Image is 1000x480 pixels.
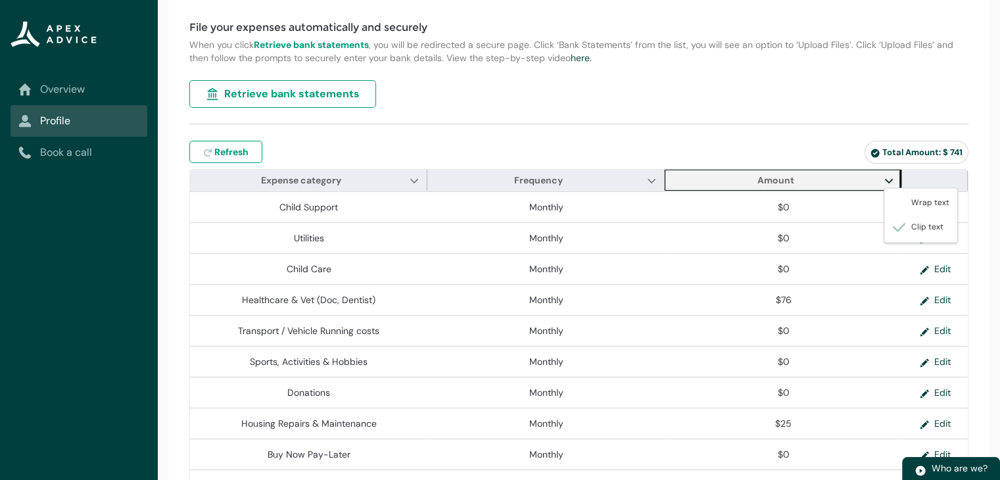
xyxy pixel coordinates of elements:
button: Edit [909,321,961,341]
lightning-formatted-number: $0 [778,448,790,460]
span: Refresh [214,145,249,158]
button: Edit [909,383,961,402]
lightning-base-formatted-text: Monthly [529,325,563,337]
strong: Retrieve bank statements [254,39,369,51]
lightning-formatted-number: $0 [778,232,790,244]
a: Overview [18,82,139,97]
lightning-base-formatted-text: Utilities [294,232,324,244]
img: play.svg [915,465,926,477]
span: Who are we? [932,462,988,474]
lightning-base-formatted-text: Monthly [529,448,563,460]
a: here. [571,52,592,64]
lightning-base-formatted-text: Child Support [279,201,338,213]
span: Total Amount: $ 741 [870,147,963,158]
span: Clip text [892,220,943,234]
img: Apex Advice Group [11,21,97,47]
h4: File your expenses automatically and securely [189,20,968,36]
lightning-base-formatted-text: Monthly [529,387,563,398]
lightning-base-formatted-text: Sports, Activities & Hobbies [250,356,368,368]
a: Book a call [18,145,139,160]
lightning-base-formatted-text: Monthly [529,294,563,306]
lightning-formatted-number: $76 [776,294,792,306]
lightning-base-formatted-text: Monthly [529,232,563,244]
button: Edit [909,290,961,310]
span: Wrap text [892,197,949,210]
lightning-formatted-number: $0 [778,387,790,398]
lightning-base-formatted-text: Housing Repairs & Maintenance [241,418,377,429]
lightning-formatted-number: $0 [778,263,790,275]
lightning-formatted-number: $0 [778,201,790,213]
button: Refresh [189,141,262,163]
lightning-base-formatted-text: Buy Now Pay-Later [268,448,350,460]
lightning-base-formatted-text: Monthly [529,418,563,429]
button: Edit [909,352,961,372]
lightning-badge: Total Amount [865,141,968,164]
button: Retrieve bank statements [189,80,376,108]
lightning-formatted-number: $0 [778,325,790,337]
lightning-formatted-number: $25 [775,418,792,429]
lightning-base-formatted-text: Monthly [529,263,563,275]
lightning-base-formatted-text: Monthly [529,201,563,213]
lightning-base-formatted-text: Child Care [287,263,331,275]
img: landmark.svg [206,87,219,101]
lightning-base-formatted-text: Healthcare & Vet (Doc, Dentist) [242,294,375,306]
button: Edit [909,444,961,464]
button: Edit [909,259,961,279]
lightning-base-formatted-text: Donations [287,387,330,398]
lightning-formatted-number: $0 [778,356,790,368]
a: Profile [18,113,139,129]
button: Edit [909,414,961,433]
lightning-base-formatted-text: Monthly [529,356,563,368]
lightning-base-formatted-text: Transport / Vehicle Running costs [238,325,379,337]
span: Retrieve bank statements [224,86,360,102]
nav: Sub page [11,74,147,168]
p: When you click , you will be redirected a secure page. Click ‘Bank Statements’ from the list, you... [189,38,968,64]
